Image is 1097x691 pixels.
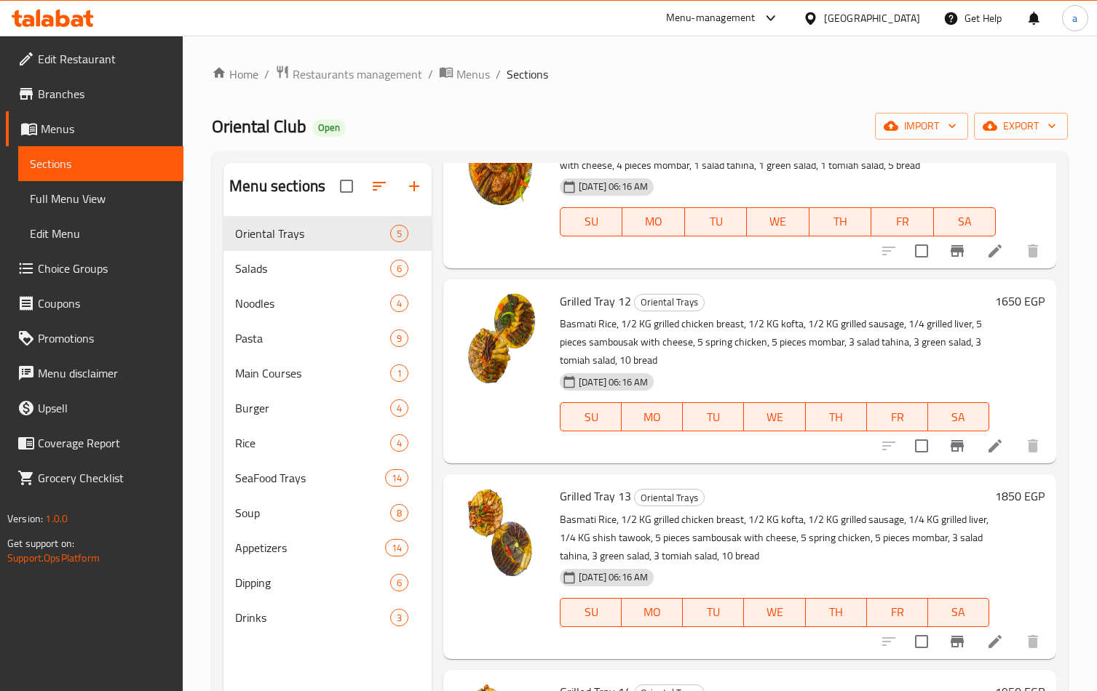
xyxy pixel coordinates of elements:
[223,391,432,426] div: Burger4
[38,260,172,277] span: Choice Groups
[940,211,990,232] span: SA
[934,602,983,623] span: SA
[560,315,989,370] p: Basmati Rice, 1/2 KG grilled chicken breast, 1/2 KG kofta, 1/2 KG grilled sausage, 1/4 grilled li...
[223,356,432,391] div: Main Courses1
[877,211,927,232] span: FR
[573,570,654,584] span: [DATE] 06:16 AM
[809,207,871,236] button: TH
[871,207,933,236] button: FR
[391,402,408,415] span: 4
[18,146,183,181] a: Sections
[560,511,989,565] p: Basmati Rice, 1/2 KG grilled chicken breast, 1/2 KG kofta, 1/2 KG grilled sausage, 1/4 KG grilled...
[7,548,100,567] a: Support.OpsPlatform
[744,402,805,431] button: WE
[560,598,622,627] button: SU
[45,509,68,528] span: 1.0.0
[385,469,408,487] div: items
[906,236,937,266] span: Select to update
[235,399,390,417] span: Burger
[566,602,616,623] span: SU
[635,294,704,311] span: Oriental Trays
[235,609,390,626] div: Drinks
[6,251,183,286] a: Choice Groups
[235,539,385,556] div: Appetizers
[455,486,548,579] img: Grilled Tray 13
[634,294,705,311] div: Oriental Trays
[573,375,654,389] span: [DATE] 06:16 AM
[391,367,408,380] span: 1
[439,65,490,84] a: Menus
[986,437,1004,455] a: Edit menu item
[312,121,346,134] span: Open
[235,329,390,347] div: Pasta
[386,541,408,555] span: 14
[362,169,397,204] span: Sort sections
[496,65,501,83] li: /
[235,260,390,277] span: Salads
[689,407,738,428] span: TU
[940,233,975,268] button: Branch-specific-item
[390,399,408,417] div: items
[235,225,390,242] div: Oriental Trays
[390,434,408,452] div: items
[391,436,408,450] span: 4
[691,211,741,232] span: TU
[6,391,183,426] a: Upsell
[428,65,433,83] li: /
[30,155,172,172] span: Sections
[390,295,408,312] div: items
[873,602,922,623] span: FR
[385,539,408,556] div: items
[235,574,390,591] span: Dipping
[390,225,408,242] div: items
[622,402,683,431] button: MO
[873,407,922,428] span: FR
[235,434,390,452] span: Rice
[30,225,172,242] span: Edit Menu
[875,113,968,140] button: import
[7,509,43,528] span: Version:
[38,364,172,382] span: Menu disclaimer
[223,495,432,530] div: Soup8
[38,295,172,312] span: Coupons
[455,291,548,384] img: Grilled Tray 12
[986,633,1004,650] a: Edit menu item
[391,227,408,241] span: 5
[397,169,432,204] button: Add section
[685,207,747,236] button: TU
[229,175,325,197] h2: Menu sections
[6,460,183,495] a: Grocery Checklist
[867,402,928,431] button: FR
[928,402,989,431] button: SA
[507,65,548,83] span: Sections
[223,565,432,600] div: Dipping6
[622,207,684,236] button: MO
[753,211,803,232] span: WE
[331,171,362,201] span: Select all sections
[750,602,799,623] span: WE
[18,216,183,251] a: Edit Menu
[390,609,408,626] div: items
[38,50,172,68] span: Edit Restaurant
[934,407,983,428] span: SA
[41,120,172,137] span: Menus
[38,399,172,417] span: Upsell
[806,598,867,627] button: TH
[934,207,996,236] button: SA
[634,489,705,506] div: Oriental Trays
[750,407,799,428] span: WE
[6,426,183,460] a: Coverage Report
[235,504,390,522] div: Soup
[275,65,422,84] a: Restaurants management
[683,402,744,431] button: TU
[391,332,408,345] span: 9
[390,364,408,382] div: items
[293,65,422,83] span: Restaurants management
[940,428,975,463] button: Branch-specific-item
[622,598,683,627] button: MO
[1072,10,1077,26] span: a
[223,321,432,356] div: Pasta9
[906,626,937,657] span: Select to update
[940,624,975,659] button: Branch-specific-item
